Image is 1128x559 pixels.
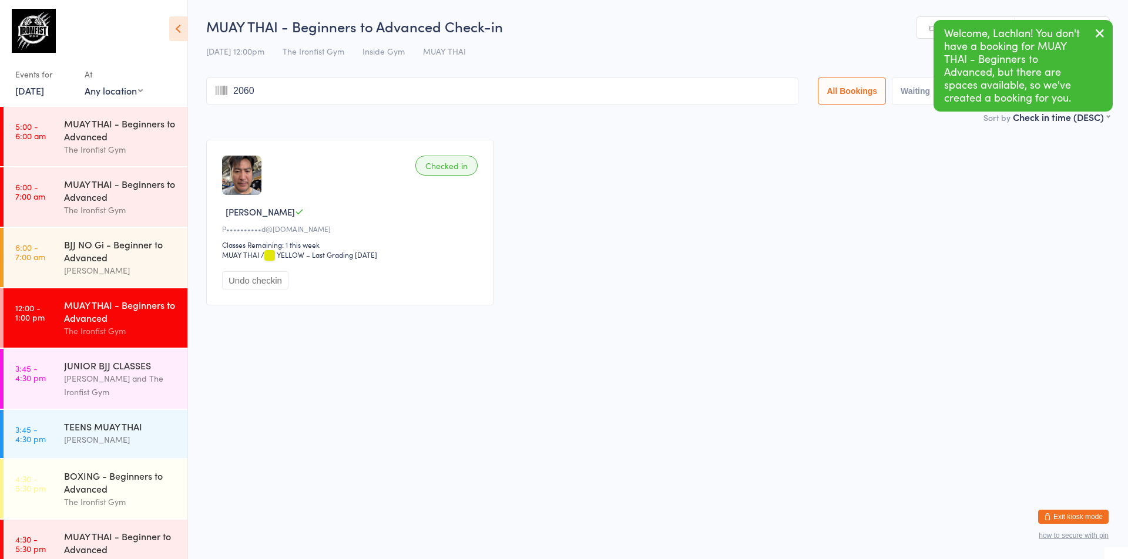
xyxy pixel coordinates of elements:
button: All Bookings [818,78,886,105]
button: Waiting [892,78,939,105]
div: [PERSON_NAME] and The Ironfist Gym [64,372,177,399]
label: Sort by [983,112,1010,123]
div: The Ironfist Gym [64,143,177,156]
a: 12:00 -1:00 pmMUAY THAI - Beginners to AdvancedThe Ironfist Gym [4,288,187,348]
div: BOXING - Beginners to Advanced [64,469,177,495]
div: The Ironfist Gym [64,203,177,217]
span: / YELLOW – Last Grading [DATE] [261,250,377,260]
a: 4:30 -5:30 pmBOXING - Beginners to AdvancedThe Ironfist Gym [4,459,187,518]
span: [DATE] 12:00pm [206,45,264,57]
time: 12:00 - 1:00 pm [15,303,45,322]
h2: MUAY THAI - Beginners to Advanced Check-in [206,16,1110,36]
button: Undo checkin [222,271,288,289]
div: TEENS MUAY THAI [64,420,177,433]
img: The Ironfist Gym [12,9,56,53]
div: [PERSON_NAME] [64,433,177,446]
a: 6:00 -7:00 amBJJ NO Gi - Beginner to Advanced[PERSON_NAME] [4,228,187,287]
a: 5:00 -6:00 amMUAY THAI - Beginners to AdvancedThe Ironfist Gym [4,107,187,166]
span: The Ironfist Gym [283,45,344,57]
span: [PERSON_NAME] [226,206,295,218]
time: 5:00 - 6:00 am [15,122,46,140]
time: 4:30 - 5:30 pm [15,474,46,493]
div: Welcome, Lachlan! You don't have a booking for MUAY THAI - Beginners to Advanced, but there are s... [934,20,1113,112]
span: MUAY THAI [423,45,466,57]
div: Check in time (DESC) [1013,110,1110,123]
div: MUAY THAI - Beginners to Advanced [64,117,177,143]
div: Classes Remaining: 1 this week [222,240,481,250]
div: Checked in [415,156,478,176]
a: [DATE] [15,84,44,97]
a: 3:45 -4:30 pmJUNIOR BJJ CLASSES[PERSON_NAME] and The Ironfist Gym [4,349,187,409]
time: 6:00 - 7:00 am [15,243,45,261]
span: Inside Gym [362,45,405,57]
a: 3:45 -4:30 pmTEENS MUAY THAI[PERSON_NAME] [4,410,187,458]
time: 4:30 - 5:30 pm [15,534,46,553]
div: JUNIOR BJJ CLASSES [64,359,177,372]
div: MUAY THAI - Beginners to Advanced [64,298,177,324]
button: how to secure with pin [1039,531,1109,540]
time: 3:45 - 4:30 pm [15,363,46,382]
time: 3:45 - 4:30 pm [15,425,46,443]
div: Events for [15,65,73,84]
div: MUAY THAI [222,250,259,260]
div: At [85,65,143,84]
div: Any location [85,84,143,97]
div: The Ironfist Gym [64,324,177,338]
div: P••••••••••d@[DOMAIN_NAME] [222,224,481,234]
div: The Ironfist Gym [64,495,177,509]
div: MUAY THAI - Beginner to Advanced [64,530,177,555]
div: MUAY THAI - Beginners to Advanced [64,177,177,203]
a: 6:00 -7:00 amMUAY THAI - Beginners to AdvancedThe Ironfist Gym [4,167,187,227]
input: Search [206,78,798,105]
div: [PERSON_NAME] [64,264,177,277]
div: BJJ NO Gi - Beginner to Advanced [64,238,177,264]
time: 6:00 - 7:00 am [15,182,45,201]
img: image1732525672.png [222,156,261,195]
button: Exit kiosk mode [1038,510,1109,524]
